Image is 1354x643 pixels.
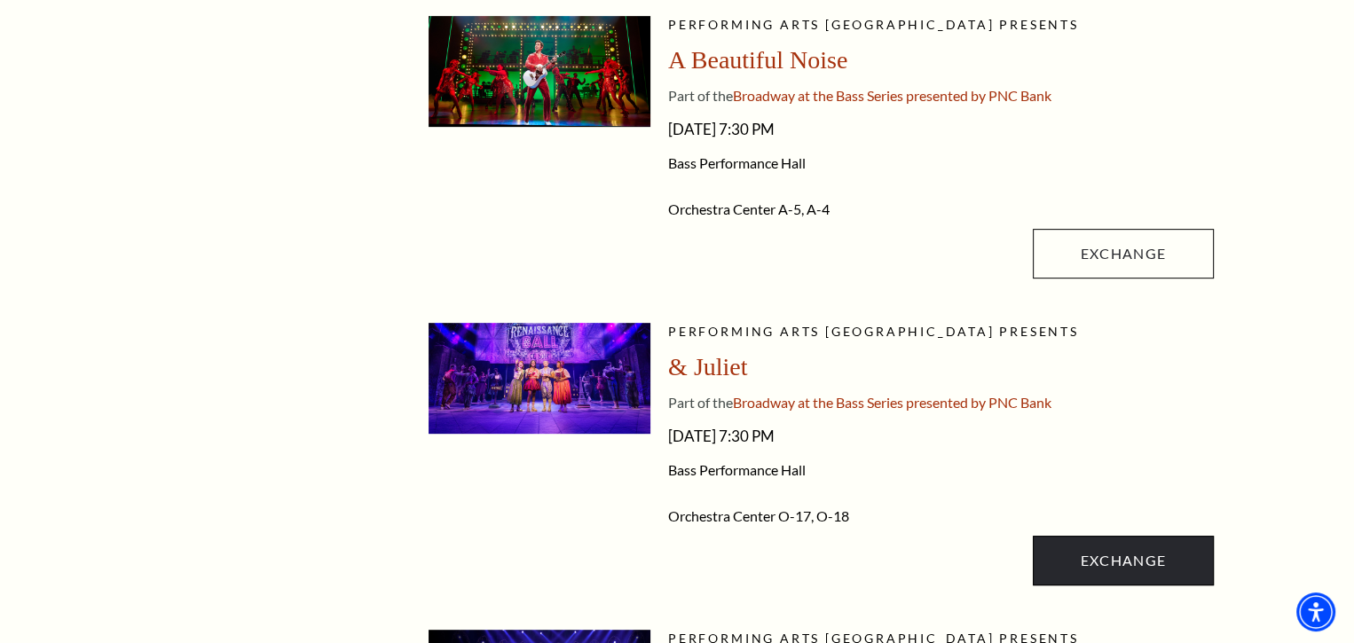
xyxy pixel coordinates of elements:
a: Exchange [1033,229,1214,278]
span: [DATE] 7:30 PM [668,115,1214,144]
span: & Juliet [668,353,747,380]
span: Performing Arts [GEOGRAPHIC_DATA] presents [668,17,1079,32]
span: A Beautiful Noise [668,46,847,74]
span: Orchestra Center [668,507,775,524]
span: Part of the [668,394,733,411]
span: [DATE] 7:30 PM [668,422,1214,451]
span: Bass Performance Hall [668,154,1214,172]
div: Accessibility Menu [1296,592,1335,631]
img: abn-pdp_desktop-1600x800.jpg [429,16,650,127]
img: jul-pdp_desktop-1600x800.jpg [429,323,650,434]
span: Orchestra Center [668,200,775,217]
span: Bass Performance Hall [668,461,1214,479]
span: Part of the [668,87,733,104]
span: Performing Arts [GEOGRAPHIC_DATA] presents [668,324,1079,339]
span: Broadway at the Bass Series presented by PNC Bank [733,394,1051,411]
span: Broadway at the Bass Series presented by PNC Bank [733,87,1051,104]
a: Exchange [1033,536,1214,585]
span: A-5, A-4 [778,200,830,217]
span: O-17, O-18 [778,507,849,524]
